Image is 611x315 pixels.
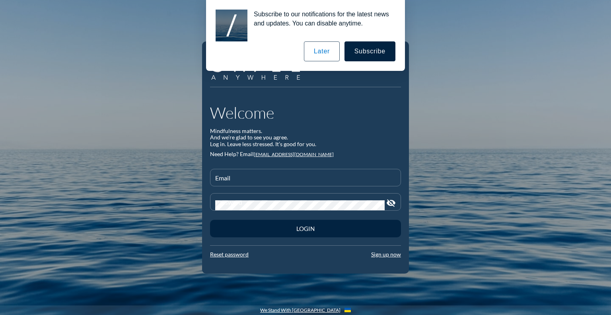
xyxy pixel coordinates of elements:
button: Later [304,41,340,61]
img: Flag_of_Ukraine.1aeecd60.svg [344,308,351,312]
a: We Stand With [GEOGRAPHIC_DATA] [260,307,341,313]
input: Password [215,200,385,210]
a: Reset password [210,251,249,258]
span: Need Help? Email [210,151,254,157]
div: Mindfulness matters. And we’re glad to see you agree. Log in. Leave less stressed. It’s good for ... [210,128,401,148]
a: [EMAIL_ADDRESS][DOMAIN_NAME] [254,151,334,157]
input: Email [215,176,396,186]
div: Login [224,225,387,232]
button: Subscribe [344,41,395,61]
img: notification icon [216,10,247,41]
div: Subscribe to our notifications for the latest news and updates. You can disable anytime. [247,10,395,28]
button: Login [210,220,401,237]
h1: Welcome [210,103,401,122]
a: Sign up now [371,251,401,258]
i: visibility_off [386,198,396,208]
